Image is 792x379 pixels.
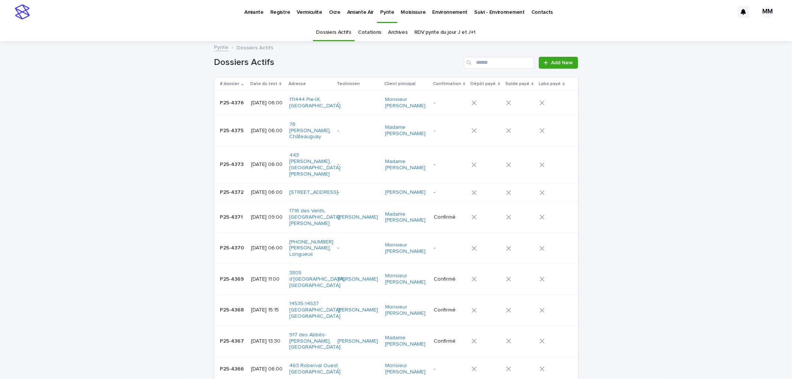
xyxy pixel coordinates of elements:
[220,365,246,372] p: P25-4366
[251,338,284,344] p: [DATE] 13:30
[214,146,578,183] tr: P25-4373P25-4373 [DATE] 06:00443 [PERSON_NAME], [GEOGRAPHIC_DATA][PERSON_NAME] -Madame [PERSON_NA...
[385,304,427,317] a: Monsieur [PERSON_NAME]
[385,242,427,255] a: Monsieur [PERSON_NAME]
[338,366,379,372] p: -
[337,80,360,88] p: Technicien
[338,307,378,313] a: [PERSON_NAME]
[220,244,246,251] p: P25-4370
[289,363,340,375] a: 463 Roberval Ouest, [GEOGRAPHIC_DATA]
[214,43,229,51] a: Pyrite
[251,214,284,220] p: [DATE] 09:00
[251,161,284,168] p: [DATE] 06:00
[539,80,561,88] p: Labo payé
[471,80,496,88] p: Dépôt payé
[214,202,578,233] tr: P25-4371P25-4371 [DATE] 09:001716 des Vents, [GEOGRAPHIC_DATA][PERSON_NAME] [PERSON_NAME] Madame ...
[237,43,274,51] p: Dossiers Actifs
[251,189,284,196] p: [DATE] 06:00
[539,57,578,69] a: Add New
[385,211,427,224] a: Madame [PERSON_NAME]
[214,183,578,202] tr: P25-4372P25-4372 [DATE] 06:00[STREET_ADDRESS] -[PERSON_NAME] -
[214,264,578,294] tr: P25-4369P25-4369 [DATE] 11:003805 d'[GEOGRAPHIC_DATA], [GEOGRAPHIC_DATA] [PERSON_NAME] Monsieur [...
[251,245,284,251] p: [DATE] 06:00
[388,24,408,41] a: Archives
[434,100,466,106] p: -
[220,98,246,106] p: P25-4376
[434,338,466,344] p: Confirmé
[214,295,578,326] tr: P25-4368P25-4368 [DATE] 15:1514535-14537 [GEOGRAPHIC_DATA], [GEOGRAPHIC_DATA] [PERSON_NAME] Monsi...
[251,307,284,313] p: [DATE] 15:15
[214,233,578,264] tr: P25-4370P25-4370 [DATE] 06:00[PHONE_NUMBER] [PERSON_NAME], Longueuil -Monsieur [PERSON_NAME] -
[289,80,306,88] p: Adresse
[289,208,340,226] a: 1716 des Vents, [GEOGRAPHIC_DATA][PERSON_NAME]
[220,306,246,313] p: P25-4368
[434,128,466,134] p: -
[220,126,245,134] p: P25-4375
[338,189,379,196] p: -
[220,160,245,168] p: P25-4373
[385,189,426,196] a: [PERSON_NAME]
[289,301,342,319] a: 14535-14537 [GEOGRAPHIC_DATA], [GEOGRAPHIC_DATA]
[338,128,379,134] p: -
[251,276,284,282] p: [DATE] 11:00
[15,4,30,19] img: stacker-logo-s-only.png
[214,91,578,115] tr: P25-4376P25-4376 [DATE] 06:00111444 Pie-IX, [GEOGRAPHIC_DATA] -Monsieur [PERSON_NAME] -
[289,97,340,109] a: 111444 Pie-IX, [GEOGRAPHIC_DATA]
[289,121,331,140] a: 76 [PERSON_NAME], Châteauguay
[250,80,277,88] p: Date du test
[385,335,427,347] a: Madame [PERSON_NAME]
[358,24,381,41] a: Cotations
[385,159,427,171] a: Madame [PERSON_NAME]
[289,270,346,288] a: 3805 d'[GEOGRAPHIC_DATA], [GEOGRAPHIC_DATA]
[289,152,340,177] a: 443 [PERSON_NAME], [GEOGRAPHIC_DATA][PERSON_NAME]
[433,80,461,88] p: Confirmation
[434,189,466,196] p: -
[289,189,338,196] a: [STREET_ADDRESS]
[251,128,284,134] p: [DATE] 06:00
[414,24,476,41] a: RDV pyrite du jour J et J+1
[338,214,378,220] a: [PERSON_NAME]
[338,245,379,251] p: -
[214,326,578,356] tr: P25-4367P25-4367 [DATE] 13:30917 des Abbés-[PERSON_NAME], [GEOGRAPHIC_DATA] [PERSON_NAME] Madame ...
[338,161,379,168] p: -
[220,188,245,196] p: P25-4372
[289,332,340,350] a: 917 des Abbés-[PERSON_NAME], [GEOGRAPHIC_DATA]
[338,100,379,106] p: -
[434,161,466,168] p: -
[385,273,427,285] a: Monsieur [PERSON_NAME]
[434,214,466,220] p: Confirmé
[251,100,284,106] p: [DATE] 06:00
[385,97,427,109] a: Monsieur [PERSON_NAME]
[434,276,466,282] p: Confirmé
[385,363,427,375] a: Monsieur [PERSON_NAME]
[385,124,427,137] a: Madame [PERSON_NAME]
[505,80,529,88] p: Solde payé
[385,80,416,88] p: Client principal
[220,275,246,282] p: P25-4369
[214,115,578,146] tr: P25-4375P25-4375 [DATE] 06:0076 [PERSON_NAME], Châteauguay -Madame [PERSON_NAME] -
[434,245,466,251] p: -
[338,276,378,282] a: [PERSON_NAME]
[289,239,333,258] a: [PHONE_NUMBER] [PERSON_NAME], Longueuil
[220,80,239,88] p: # dossier
[338,338,378,344] a: [PERSON_NAME]
[316,24,351,41] a: Dossiers Actifs
[464,57,534,69] input: Search
[251,366,284,372] p: [DATE] 06:00
[220,213,245,220] p: P25-4371
[551,60,573,65] span: Add New
[434,307,466,313] p: Confirmé
[762,6,773,18] div: MM
[434,366,466,372] p: -
[214,57,461,68] h1: Dossiers Actifs
[220,337,246,344] p: P25-4367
